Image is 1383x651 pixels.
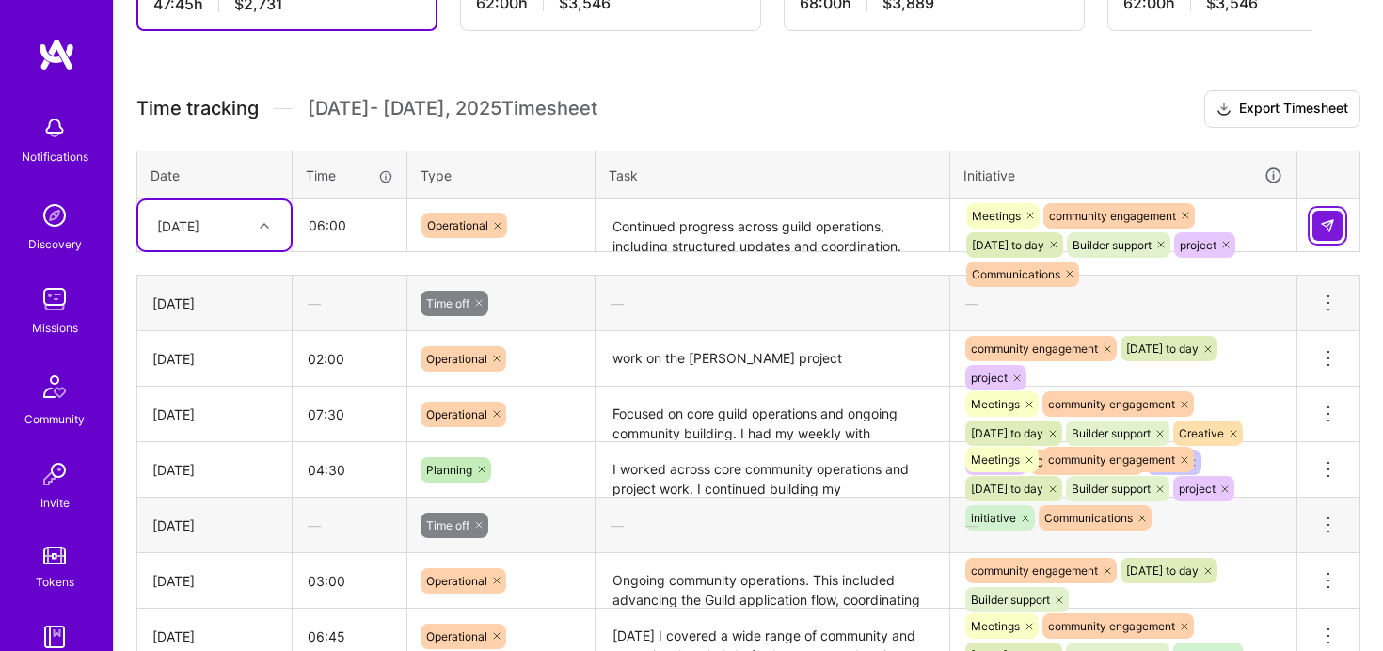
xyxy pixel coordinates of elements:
[1072,482,1151,496] span: Builder support
[28,234,82,254] div: Discovery
[971,482,1043,496] span: [DATE] to day
[426,629,487,643] span: Operational
[1216,100,1232,119] i: icon Download
[293,500,406,550] div: —
[597,555,947,607] textarea: Ongoing community operations. This included advancing the Guild application flow, coordinating in...
[971,593,1050,607] span: Builder support
[1126,564,1199,578] span: [DATE] to day
[596,151,950,199] th: Task
[293,334,406,384] input: HH:MM
[1126,341,1199,356] span: [DATE] to day
[152,516,277,535] div: [DATE]
[152,571,277,591] div: [DATE]
[597,333,947,385] textarea: work on the [PERSON_NAME] project
[971,453,1020,467] span: Meetings
[426,574,487,588] span: Operational
[971,371,1008,385] span: project
[36,572,74,592] div: Tokens
[1072,426,1151,440] span: Builder support
[38,38,75,71] img: logo
[972,238,1044,252] span: [DATE] to day
[36,197,73,234] img: discovery
[152,349,277,369] div: [DATE]
[1049,209,1176,223] span: community engagement
[971,426,1043,440] span: [DATE] to day
[260,221,269,230] i: icon Chevron
[1073,238,1152,252] span: Builder support
[596,278,949,328] div: —
[1320,218,1335,233] img: Submit
[971,564,1098,578] span: community engagement
[427,218,488,232] span: Operational
[152,460,277,480] div: [DATE]
[36,455,73,493] img: Invite
[971,397,1020,411] span: Meetings
[36,280,73,318] img: teamwork
[136,97,259,120] span: Time tracking
[1180,238,1216,252] span: project
[972,267,1060,281] span: Communications
[963,165,1283,186] div: Initiative
[36,109,73,147] img: bell
[1048,619,1175,633] span: community engagement
[152,627,277,646] div: [DATE]
[597,389,947,440] textarea: Focused on core guild operations and ongoing community building. I had my weekly with [PERSON_NAM...
[426,463,472,477] span: Planning
[152,294,277,313] div: [DATE]
[407,151,596,199] th: Type
[597,444,947,496] textarea: I worked across core community operations and project work. I continued building my [PERSON_NAME]...
[294,200,405,250] input: HH:MM
[426,518,469,532] span: Time off
[972,209,1021,223] span: Meetings
[22,147,88,167] div: Notifications
[293,556,406,606] input: HH:MM
[1312,211,1344,241] div: null
[1179,426,1224,440] span: Creative
[1204,90,1360,128] button: Export Timesheet
[32,318,78,338] div: Missions
[306,166,393,185] div: Time
[950,278,1296,328] div: —
[24,409,85,429] div: Community
[157,215,199,235] div: [DATE]
[426,352,487,366] span: Operational
[1048,397,1175,411] span: community engagement
[40,493,70,513] div: Invite
[426,407,487,421] span: Operational
[971,619,1020,633] span: Meetings
[597,201,947,251] textarea: Continued progress across guild operations, including structured updates and coordination. Dedica...
[293,389,406,439] input: HH:MM
[32,364,77,409] img: Community
[426,296,469,310] span: Time off
[596,500,949,550] div: —
[950,500,1296,550] div: —
[971,341,1098,356] span: community engagement
[1048,453,1175,467] span: community engagement
[308,97,597,120] span: [DATE] - [DATE] , 2025 Timesheet
[293,278,406,328] div: —
[293,445,406,495] input: HH:MM
[43,547,66,564] img: tokens
[137,151,293,199] th: Date
[152,405,277,424] div: [DATE]
[1179,482,1216,496] span: project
